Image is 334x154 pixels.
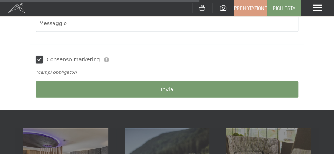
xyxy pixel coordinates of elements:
[273,5,295,11] span: Richiesta
[234,0,267,16] a: Prenotazione
[268,0,300,16] a: Richiesta
[161,86,173,93] span: Invia
[36,81,298,98] button: Invia
[47,56,100,64] span: Consenso marketing
[234,5,267,11] span: Prenotazione
[36,69,298,76] div: *campi obbligatori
